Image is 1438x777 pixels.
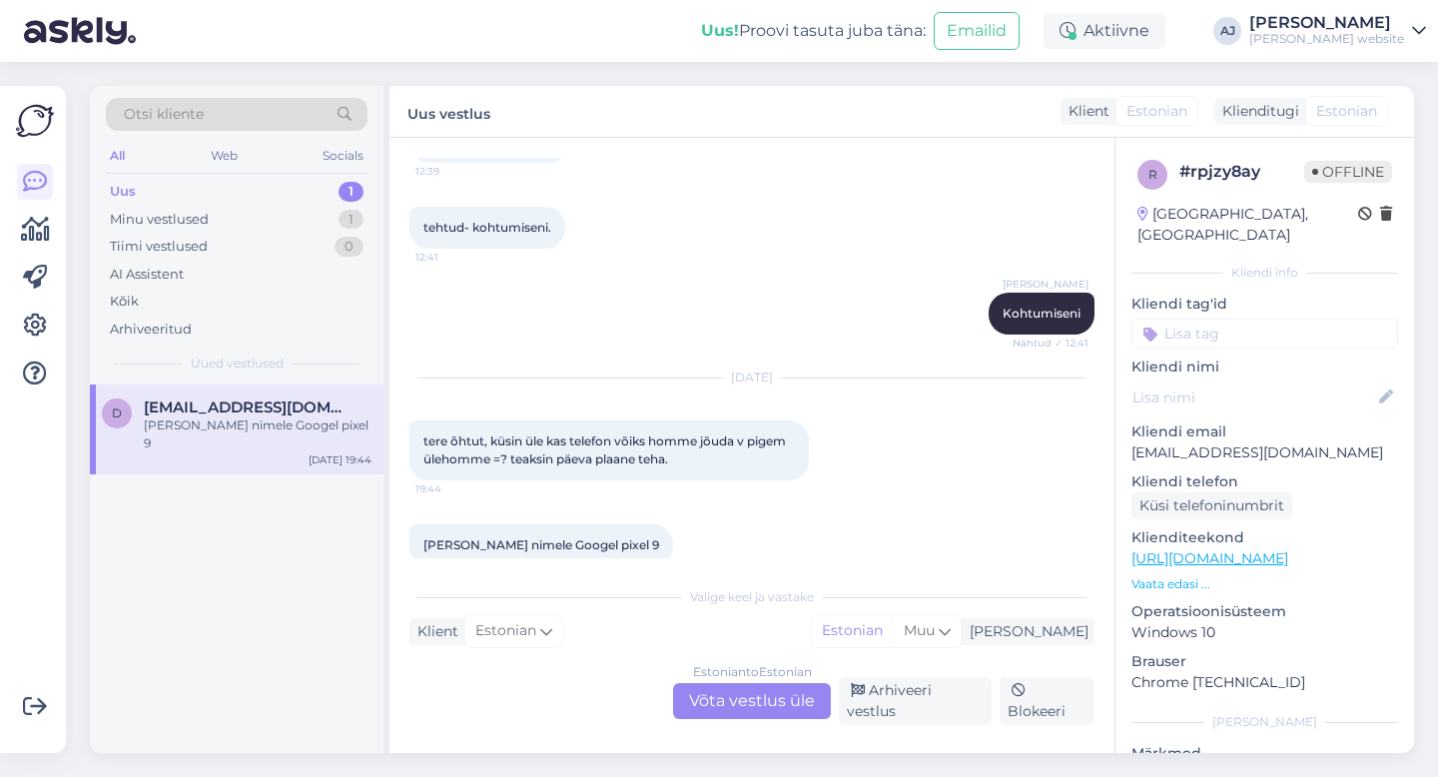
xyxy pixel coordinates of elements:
[1131,357,1398,378] p: Kliendi nimi
[16,102,54,140] img: Askly Logo
[144,416,371,452] div: [PERSON_NAME] nimele Googel pixel 9
[110,237,208,257] div: Tiimi vestlused
[1061,101,1109,122] div: Klient
[1131,471,1398,492] p: Kliendi telefon
[423,220,551,235] span: tehtud- kohtumiseni.
[423,537,659,552] span: [PERSON_NAME] nimele Googel pixel 9
[1316,101,1377,122] span: Estonian
[1249,15,1404,31] div: [PERSON_NAME]
[409,588,1094,606] div: Valige keel ja vastake
[962,621,1088,642] div: [PERSON_NAME]
[904,621,935,639] span: Muu
[1131,601,1398,622] p: Operatsioonisüsteem
[1131,713,1398,731] div: [PERSON_NAME]
[207,143,242,169] div: Web
[415,250,490,265] span: 12:41
[309,452,371,467] div: [DATE] 19:44
[112,405,122,420] span: d
[1131,527,1398,548] p: Klienditeekond
[1137,204,1358,246] div: [GEOGRAPHIC_DATA], [GEOGRAPHIC_DATA]
[1131,264,1398,282] div: Kliendi info
[673,683,831,719] div: Võta vestlus üle
[1131,294,1398,315] p: Kliendi tag'id
[1131,421,1398,442] p: Kliendi email
[839,677,992,725] div: Arhiveeri vestlus
[335,237,363,257] div: 0
[1131,319,1398,349] input: Lisa tag
[1148,167,1157,182] span: r
[415,164,490,179] span: 12:39
[1126,101,1187,122] span: Estonian
[1131,743,1398,764] p: Märkmed
[110,320,192,340] div: Arhiveeritud
[191,355,284,373] span: Uued vestlused
[693,663,812,681] div: Estonian to Estonian
[1131,575,1398,593] p: Vaata edasi ...
[415,481,490,496] span: 19:44
[1213,17,1241,45] div: AJ
[812,616,893,646] div: Estonian
[1214,101,1299,122] div: Klienditugi
[934,12,1020,50] button: Emailid
[110,265,184,285] div: AI Assistent
[1304,161,1392,183] span: Offline
[1131,492,1292,519] div: Küsi telefoninumbrit
[339,210,363,230] div: 1
[106,143,129,169] div: All
[1003,277,1088,292] span: [PERSON_NAME]
[409,621,458,642] div: Klient
[1044,13,1165,49] div: Aktiivne
[1003,306,1080,321] span: Kohtumiseni
[1000,677,1094,725] div: Blokeeri
[1179,160,1304,184] div: # rpjzy8ay
[423,433,789,466] span: tere õhtut, küsin üle kas telefon võiks homme jõuda v pigem ülehomme =? teaksin päeva plaane teha.
[1131,622,1398,643] p: Windows 10
[475,620,536,642] span: Estonian
[144,398,352,416] span: dagopiill@gmail.com
[701,21,739,40] b: Uus!
[1131,442,1398,463] p: [EMAIL_ADDRESS][DOMAIN_NAME]
[1249,15,1426,47] a: [PERSON_NAME][PERSON_NAME] website
[1131,672,1398,693] p: Chrome [TECHNICAL_ID]
[1131,651,1398,672] p: Brauser
[409,369,1094,387] div: [DATE]
[110,210,209,230] div: Minu vestlused
[1132,387,1375,408] input: Lisa nimi
[1013,336,1088,351] span: Nähtud ✓ 12:41
[407,98,490,125] label: Uus vestlus
[701,19,926,43] div: Proovi tasuta juba täna:
[110,292,139,312] div: Kõik
[319,143,367,169] div: Socials
[124,104,204,125] span: Otsi kliente
[110,182,136,202] div: Uus
[1249,31,1404,47] div: [PERSON_NAME] website
[1131,549,1288,567] a: [URL][DOMAIN_NAME]
[339,182,363,202] div: 1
